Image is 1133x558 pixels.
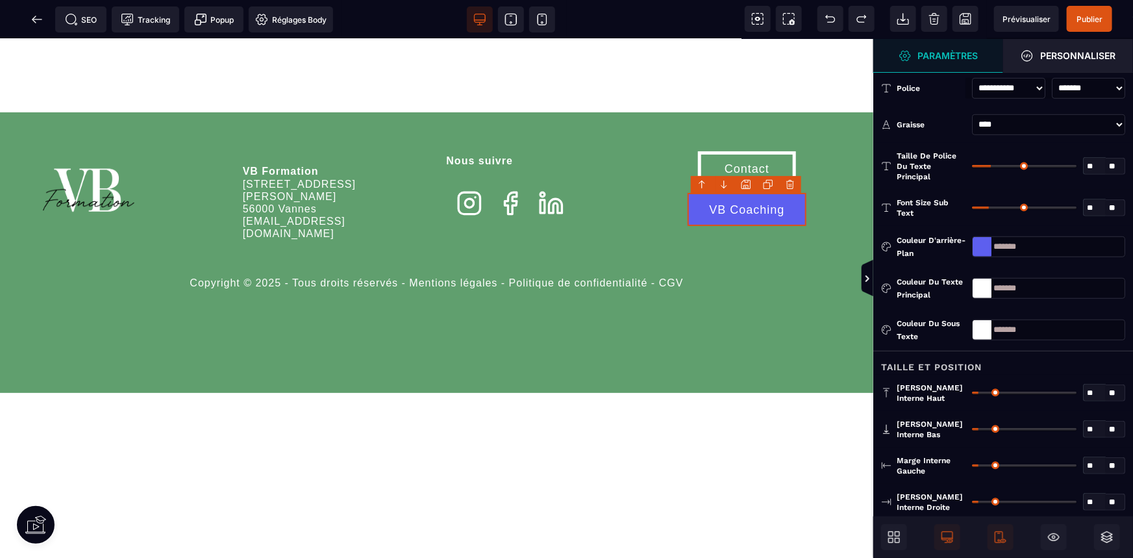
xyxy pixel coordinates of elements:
[952,6,978,32] span: Enregistrer
[1041,524,1067,550] span: Masquer le bloc
[467,6,493,32] span: Voir bureau
[897,82,965,95] div: Police
[1067,6,1112,32] span: Enregistrer le contenu
[897,317,965,343] div: Couleur du sous texte
[897,455,965,476] span: Marge interne gauche
[994,6,1059,32] span: Aperçu
[1094,524,1120,550] span: Ouvrir les calques
[897,383,965,403] span: [PERSON_NAME] interne haut
[897,151,965,182] span: Taille de police du texte principal
[698,112,796,148] button: Contact
[921,6,947,32] span: Nettoyage
[688,154,806,187] button: VB Coaching
[184,6,243,32] span: Créer une alerte modale
[529,6,555,32] span: Voir mobile
[121,13,170,26] span: Tracking
[243,177,345,200] span: [EMAIL_ADDRESS][DOMAIN_NAME]
[934,524,960,550] span: Afficher le desktop
[873,260,886,299] span: Afficher les vues
[55,6,106,32] span: Métadata SEO
[24,6,50,32] span: Retour
[897,197,965,218] span: Font Size Sub Text
[897,275,965,301] div: Couleur du texte principal
[112,6,179,32] span: Code de suivi
[873,39,1003,73] span: Ouvrir le gestionnaire de styles
[243,127,319,138] b: VB Formation
[255,13,327,26] span: Réglages Body
[881,524,907,550] span: Ouvrir les blocs
[849,6,875,32] span: Rétablir
[988,524,1014,550] span: Afficher le mobile
[65,13,97,26] span: SEO
[897,419,965,440] span: [PERSON_NAME] interne bas
[897,118,965,131] div: Graisse
[890,6,916,32] span: Importer
[194,13,234,26] span: Popup
[243,164,317,175] span: 56000 Vannes
[1003,39,1133,73] span: Ouvrir le gestionnaire de styles
[776,6,802,32] span: Capture d'écran
[243,140,356,163] span: [STREET_ADDRESS][PERSON_NAME]
[873,351,1133,375] div: Taille et position
[918,51,978,60] strong: Paramètres
[897,234,965,260] div: Couleur d'arrière-plan
[249,6,333,32] span: Favicon
[1040,51,1115,60] strong: Personnaliser
[39,112,138,192] img: 86a4aa658127570b91344bfc39bbf4eb_Blanc_sur_fond_vert.png
[190,238,683,249] span: Copyright © 2025 - Tous droits réservés - Mentions légales - Politique de confidentialité - CGV
[1077,14,1102,24] span: Publier
[745,6,771,32] span: Voir les composants
[1002,14,1051,24] span: Prévisualiser
[897,492,965,513] span: [PERSON_NAME] interne droite
[498,6,524,32] span: Voir tablette
[817,6,843,32] span: Défaire
[447,116,514,127] b: Nous suivre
